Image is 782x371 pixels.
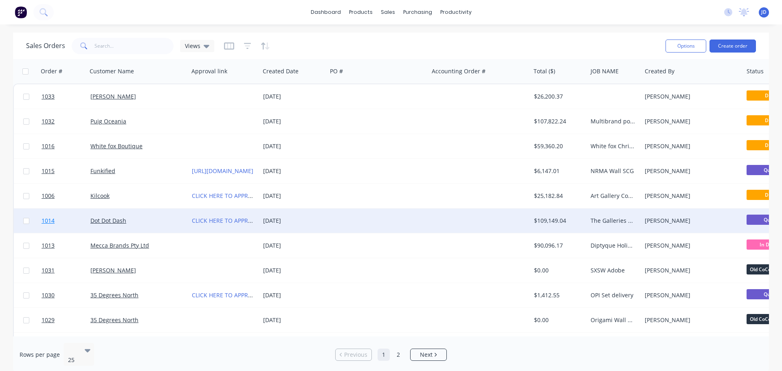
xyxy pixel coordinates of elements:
[263,291,324,299] div: [DATE]
[90,291,138,299] a: 35 Degrees North
[90,117,126,125] a: Puig Oceania
[345,6,377,18] div: products
[591,142,636,150] div: White fox Christmas party
[192,291,280,299] a: CLICK HERE TO APPROVE QUOTE
[90,316,138,324] a: 35 Degrees North
[42,333,90,357] a: 1027
[263,67,299,75] div: Created Date
[192,217,280,224] a: CLICK HERE TO APPROVE QUOTE
[42,84,90,109] a: 1033
[645,192,735,200] div: [PERSON_NAME]
[591,167,636,175] div: NRMA Wall SCG
[534,192,582,200] div: $25,182.84
[436,6,476,18] div: productivity
[645,291,735,299] div: [PERSON_NAME]
[42,209,90,233] a: 1014
[42,316,55,324] span: 1029
[42,217,55,225] span: 1014
[534,217,582,225] div: $109,149.04
[307,6,345,18] a: dashboard
[645,217,735,225] div: [PERSON_NAME]
[263,217,324,225] div: [DATE]
[411,351,446,359] a: Next page
[42,291,55,299] span: 1030
[42,184,90,208] a: 1006
[534,142,582,150] div: $59,360.20
[332,349,450,361] ul: Pagination
[399,6,436,18] div: purchasing
[534,117,582,125] div: $107,822.24
[90,167,115,175] a: Funkified
[344,351,367,359] span: Previous
[68,356,78,364] div: 25
[42,308,90,332] a: 1029
[42,233,90,258] a: 1013
[90,67,134,75] div: Customer Name
[192,192,280,200] a: CLICK HERE TO APPROVE QUOTE
[42,192,55,200] span: 1006
[42,92,55,101] span: 1033
[263,142,324,150] div: [DATE]
[15,6,27,18] img: Factory
[591,192,636,200] div: Art Gallery Construction items
[591,241,636,250] div: Diptyque Holiday 2025
[90,142,143,150] a: White fox Boutique
[263,192,324,200] div: [DATE]
[192,167,253,175] a: [URL][DOMAIN_NAME]
[710,40,756,53] button: Create order
[42,266,55,274] span: 1031
[263,316,324,324] div: [DATE]
[42,167,55,175] span: 1015
[645,167,735,175] div: [PERSON_NAME]
[42,109,90,134] a: 1032
[90,266,136,274] a: [PERSON_NAME]
[42,142,55,150] span: 1016
[534,316,582,324] div: $0.00
[645,316,735,324] div: [PERSON_NAME]
[666,40,706,53] button: Options
[42,283,90,307] a: 1030
[645,117,735,125] div: [PERSON_NAME]
[191,67,227,75] div: Approval link
[20,351,60,359] span: Rows per page
[534,167,582,175] div: $6,147.01
[42,241,55,250] span: 1013
[645,142,735,150] div: [PERSON_NAME]
[591,291,636,299] div: OPI Set delivery
[534,291,582,299] div: $1,412.55
[591,316,636,324] div: Origami Wall Repaint
[761,9,767,16] span: JD
[645,67,674,75] div: Created By
[263,241,324,250] div: [DATE]
[534,92,582,101] div: $26,200.37
[90,192,110,200] a: Kilcook
[591,217,636,225] div: The Galleries Flowers
[263,117,324,125] div: [DATE]
[534,266,582,274] div: $0.00
[591,266,636,274] div: SXSW Adobe
[42,134,90,158] a: 1016
[185,42,200,50] span: Views
[330,67,343,75] div: PO #
[90,241,149,249] a: Mecca Brands Pty Ltd
[90,92,136,100] a: [PERSON_NAME]
[90,217,126,224] a: Dot Dot Dash
[263,92,324,101] div: [DATE]
[645,241,735,250] div: [PERSON_NAME]
[263,266,324,274] div: [DATE]
[263,167,324,175] div: [DATE]
[377,6,399,18] div: sales
[94,38,174,54] input: Search...
[26,42,65,50] h1: Sales Orders
[336,351,371,359] a: Previous page
[645,266,735,274] div: [PERSON_NAME]
[42,258,90,283] a: 1031
[747,67,764,75] div: Status
[378,349,390,361] a: Page 1 is your current page
[591,117,636,125] div: Multibrand pop up
[392,349,404,361] a: Page 2
[534,241,582,250] div: $90,096.17
[591,67,619,75] div: JOB NAME
[534,67,555,75] div: Total ($)
[645,92,735,101] div: [PERSON_NAME]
